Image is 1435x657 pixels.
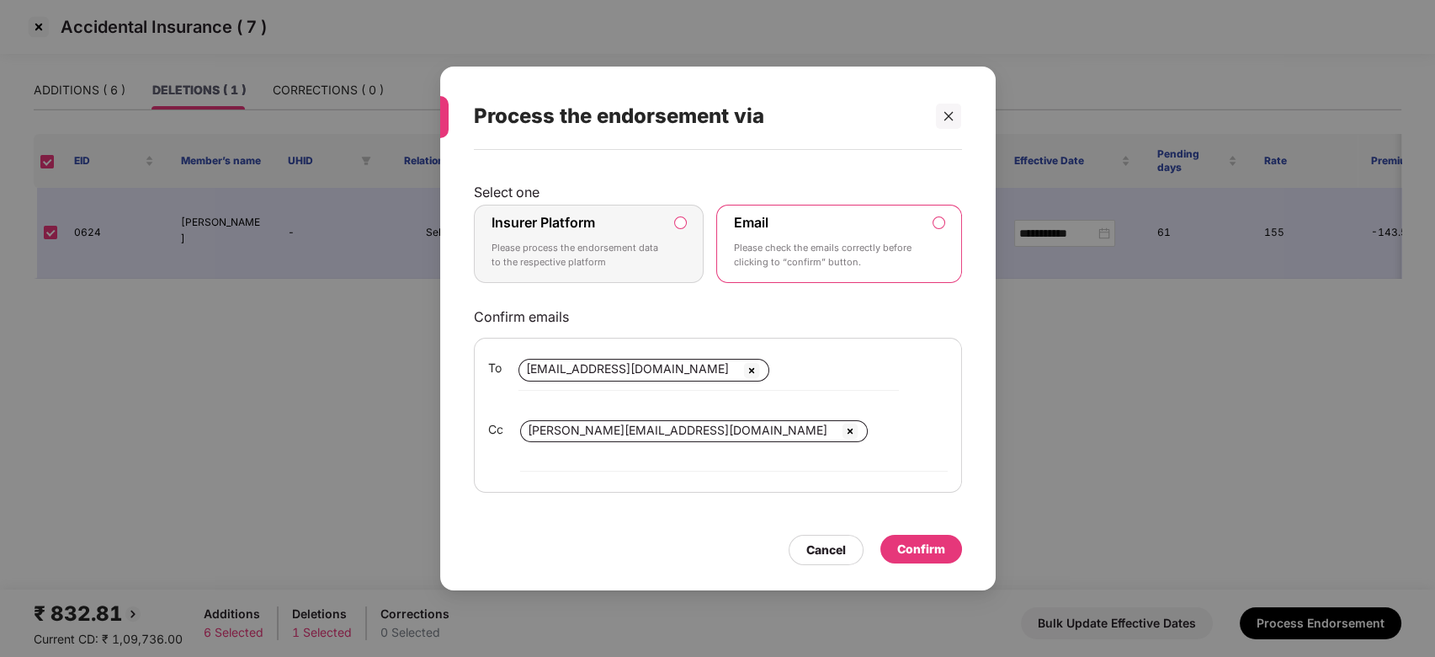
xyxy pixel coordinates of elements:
span: Cc [488,420,503,439]
div: Confirm [897,540,945,558]
p: Confirm emails [474,308,962,325]
div: Cancel [806,541,846,559]
span: close [943,110,954,122]
img: svg+xml;base64,PHN2ZyBpZD0iQ3Jvc3MtMzJ4MzIiIHhtbG5zPSJodHRwOi8vd3d3LnczLm9yZy8yMDAwL3N2ZyIgd2lkdG... [741,361,762,381]
div: Process the endorsement via [474,83,922,149]
img: svg+xml;base64,PHN2ZyBpZD0iQ3Jvc3MtMzJ4MzIiIHhtbG5zPSJodHRwOi8vd3d3LnczLm9yZy8yMDAwL3N2ZyIgd2lkdG... [840,421,860,441]
p: Select one [474,184,962,200]
span: [EMAIL_ADDRESS][DOMAIN_NAME] [526,361,729,376]
label: Insurer Platform [492,214,595,231]
input: Insurer PlatformPlease process the endorsement data to the respective platform [675,217,686,228]
span: To [488,359,502,377]
label: Email [734,214,768,231]
p: Please check the emails correctly before clicking to “confirm” button. [734,241,920,270]
span: [PERSON_NAME][EMAIL_ADDRESS][DOMAIN_NAME] [528,423,827,437]
input: EmailPlease check the emails correctly before clicking to “confirm” button. [933,217,944,228]
p: Please process the endorsement data to the respective platform [492,241,663,270]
